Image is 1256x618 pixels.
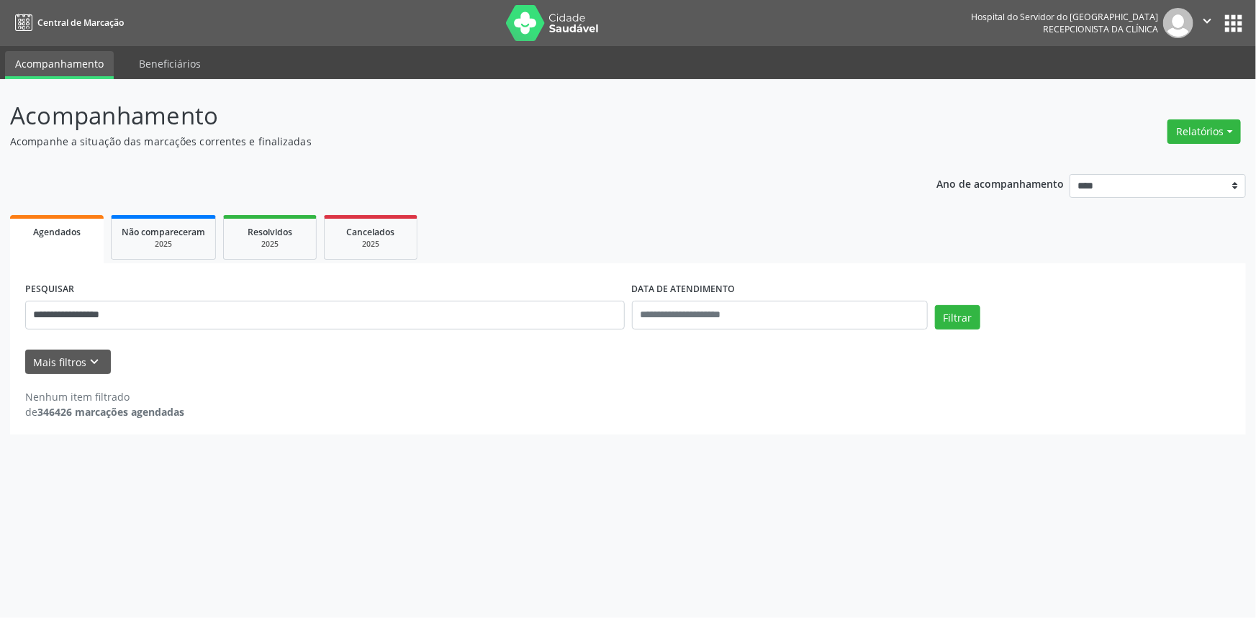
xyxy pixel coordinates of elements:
strong: 346426 marcações agendadas [37,405,184,419]
div: de [25,404,184,419]
i: keyboard_arrow_down [87,354,103,370]
p: Ano de acompanhamento [937,174,1065,192]
p: Acompanhe a situação das marcações correntes e finalizadas [10,134,875,149]
label: PESQUISAR [25,278,74,301]
div: 2025 [335,239,407,250]
span: Resolvidos [248,226,292,238]
div: Hospital do Servidor do [GEOGRAPHIC_DATA] [971,11,1158,23]
a: Beneficiários [129,51,211,76]
p: Acompanhamento [10,98,875,134]
i:  [1199,13,1215,29]
div: 2025 [234,239,306,250]
span: Não compareceram [122,226,205,238]
div: 2025 [122,239,205,250]
div: Nenhum item filtrado [25,389,184,404]
span: Cancelados [347,226,395,238]
button: Mais filtroskeyboard_arrow_down [25,350,111,375]
span: Central de Marcação [37,17,124,29]
button:  [1193,8,1221,38]
span: Agendados [33,226,81,238]
button: apps [1221,11,1246,36]
span: Recepcionista da clínica [1043,23,1158,35]
label: DATA DE ATENDIMENTO [632,278,736,301]
button: Relatórios [1167,119,1241,144]
img: img [1163,8,1193,38]
a: Central de Marcação [10,11,124,35]
a: Acompanhamento [5,51,114,79]
button: Filtrar [935,305,980,330]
